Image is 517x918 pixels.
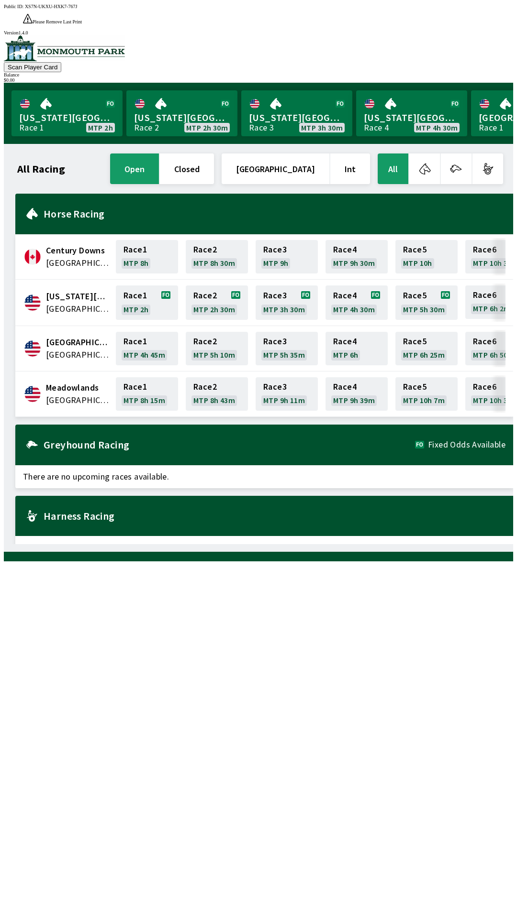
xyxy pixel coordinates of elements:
span: Race 3 [263,292,287,299]
span: MTP 10h 7m [403,396,445,404]
h2: Harness Racing [44,512,506,520]
span: MTP 4h 30m [416,124,458,131]
span: Race 1 [124,292,147,299]
a: Race1MTP 2h [116,285,178,320]
span: Delaware Park [46,290,110,303]
a: Race1MTP 8h 15m [116,377,178,411]
span: Meadowlands [46,382,110,394]
span: [US_STATE][GEOGRAPHIC_DATA] [19,111,115,124]
span: MTP 5h 10m [193,351,235,359]
span: MTP 5h 30m [403,306,445,313]
a: [US_STATE][GEOGRAPHIC_DATA]Race 1MTP 2h [11,90,123,136]
div: Race 2 [134,124,159,131]
span: Race 1 [124,246,147,253]
span: Race 4 [333,383,357,391]
span: Century Downs [46,244,110,257]
span: Race 4 [333,246,357,253]
span: MTP 4h 45m [124,351,165,359]
a: Race2MTP 8h 43m [186,377,248,411]
a: [US_STATE][GEOGRAPHIC_DATA]Race 4MTP 4h 30m [356,90,467,136]
span: Race 5 [403,338,427,345]
div: $ 0.00 [4,77,513,83]
span: Please Remove Last Print [33,19,82,24]
span: MTP 6h 50m [473,351,515,359]
span: Race 3 [263,383,287,391]
div: Race 3 [249,124,274,131]
a: Race4MTP 6h [326,332,388,365]
span: MTP 6h [333,351,358,359]
span: MTP 9h 39m [333,396,375,404]
span: There are no upcoming races available. [15,465,513,488]
span: Race 6 [473,383,496,391]
button: closed [160,153,214,184]
h1: All Racing [17,165,65,173]
a: Race5MTP 5h 30m [395,285,458,320]
a: Race5MTP 6h 25m [395,332,458,365]
span: Race 6 [473,291,496,299]
button: [GEOGRAPHIC_DATA] [222,153,329,184]
span: [US_STATE][GEOGRAPHIC_DATA] [249,111,345,124]
span: Race 3 [263,338,287,345]
span: Fairmount Park [46,336,110,349]
button: Scan Player Card [4,62,61,72]
span: MTP 8h 30m [193,259,235,267]
span: MTP 8h 15m [124,396,165,404]
div: Race 4 [364,124,389,131]
span: Race 5 [403,246,427,253]
span: Race 1 [124,383,147,391]
span: MTP 9h [263,259,288,267]
span: United States [46,349,110,361]
a: Race5MTP 10h 7m [395,377,458,411]
a: Race2MTP 5h 10m [186,332,248,365]
span: Race 2 [193,292,217,299]
a: [US_STATE][GEOGRAPHIC_DATA]Race 2MTP 2h 30m [126,90,237,136]
span: Race 4 [333,292,357,299]
span: [US_STATE][GEOGRAPHIC_DATA] [364,111,460,124]
span: MTP 3h 30m [301,124,343,131]
span: Race 3 [263,246,287,253]
span: MTP 4h 30m [333,306,375,313]
button: open [110,153,159,184]
div: Public ID: [4,4,513,9]
span: Race 5 [403,383,427,391]
span: Race 5 [403,292,427,299]
span: Race 2 [193,246,217,253]
a: Race3MTP 3h 30m [256,285,318,320]
span: Race 4 [333,338,357,345]
span: MTP 8h 43m [193,396,235,404]
span: United States [46,303,110,315]
div: Balance [4,72,513,77]
span: MTP 9h 11m [263,396,305,404]
span: Race 2 [193,383,217,391]
img: venue logo [4,35,125,61]
span: XS7N-UKXU-HXK7-767J [25,4,77,9]
span: Race 6 [473,246,496,253]
a: Race3MTP 5h 35m [256,332,318,365]
a: Race4MTP 4h 30m [326,285,388,320]
span: MTP 8h [124,259,148,267]
a: Race2MTP 8h 30m [186,240,248,273]
span: MTP 2h [88,124,113,131]
a: Race4MTP 9h 30m [326,240,388,273]
a: Race4MTP 9h 39m [326,377,388,411]
span: MTP 2h 30m [193,306,235,313]
span: MTP 9h 30m [333,259,375,267]
h2: Greyhound Racing [44,441,415,448]
span: Race 2 [193,338,217,345]
button: Int [330,153,370,184]
div: Race 1 [19,124,44,131]
span: United States [46,394,110,406]
a: [US_STATE][GEOGRAPHIC_DATA]Race 3MTP 3h 30m [241,90,352,136]
span: MTP 2h [124,306,148,313]
a: Race1MTP 4h 45m [116,332,178,365]
span: Fixed Odds Available [428,441,506,448]
div: Version 1.4.0 [4,30,513,35]
a: Race5MTP 10h [395,240,458,273]
div: Race 1 [479,124,504,131]
span: MTP 6h 25m [403,351,445,359]
span: MTP 3h 30m [263,306,305,313]
span: MTP 10h [403,259,432,267]
span: Race 1 [124,338,147,345]
span: Race 6 [473,338,496,345]
span: MTP 2h 30m [186,124,228,131]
